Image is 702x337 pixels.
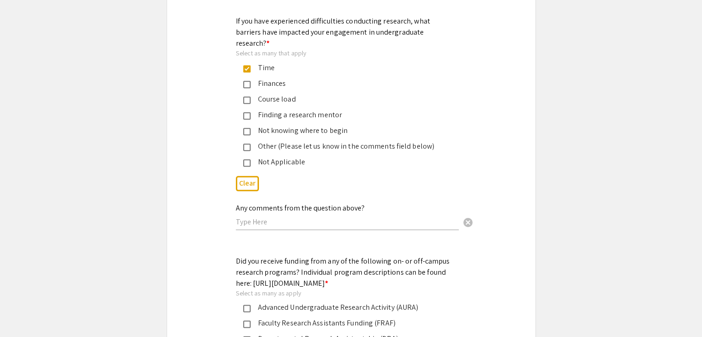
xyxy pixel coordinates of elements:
[251,318,444,329] div: Faculty Research Assistants Funding (FRAF)
[251,125,444,136] div: Not knowing where to begin
[236,256,450,288] mat-label: Did you receive funding from any of the following on- or off-campus research programs? Individual...
[251,302,444,313] div: Advanced Undergraduate Research Activity (AURA)
[251,141,444,152] div: Other (Please let us know in the comments field below)
[236,176,259,191] button: Clear
[236,49,452,57] div: Select as many that apply
[251,156,444,168] div: Not Applicable
[251,94,444,105] div: Course load
[251,109,444,120] div: Finding a research mentor
[236,217,459,227] input: Type Here
[236,16,430,48] mat-label: If you have experienced difficulties conducting research, what barriers have impacted your engage...
[459,212,477,231] button: Clear
[251,62,444,73] div: Time
[236,289,452,297] div: Select as many as apply
[7,295,39,330] iframe: Chat
[236,203,365,213] mat-label: Any comments from the question above?
[251,78,444,89] div: Finances
[462,217,474,228] span: cancel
